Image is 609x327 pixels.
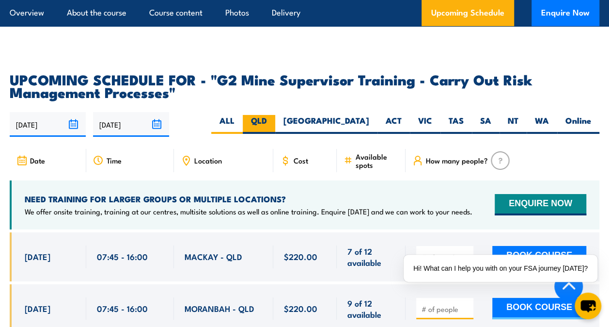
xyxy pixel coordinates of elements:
[404,255,597,282] div: Hi! What can I help you with on your FSA journey [DATE]?
[356,152,399,169] span: Available spots
[97,251,148,262] span: 07:45 - 16:00
[194,156,222,164] span: Location
[500,115,527,134] label: NT
[25,207,472,216] p: We offer onsite training, training at our centres, multisite solutions as well as online training...
[347,245,395,268] span: 7 of 12 available
[495,194,586,215] button: ENQUIRE NOW
[275,115,377,134] label: [GEOGRAPHIC_DATA]
[243,115,275,134] label: QLD
[185,303,254,314] span: MORANBAH - QLD
[492,246,586,267] button: BOOK COURSE
[185,251,242,262] span: MACKAY - QLD
[107,156,122,164] span: Time
[472,115,500,134] label: SA
[426,156,488,164] span: How many people?
[557,115,599,134] label: Online
[25,194,472,204] h4: NEED TRAINING FOR LARGER GROUPS OR MULTIPLE LOCATIONS?
[410,115,440,134] label: VIC
[492,298,586,319] button: BOOK COURSE
[10,73,599,98] h2: UPCOMING SCHEDULE FOR - "G2 Mine Supervisor Training - Carry Out Risk Management Processes"
[25,251,50,262] span: [DATE]
[97,303,148,314] span: 07:45 - 16:00
[527,115,557,134] label: WA
[422,304,470,314] input: # of people
[30,156,45,164] span: Date
[10,112,86,137] input: From date
[347,297,395,320] span: 9 of 12 available
[284,303,317,314] span: $220.00
[25,303,50,314] span: [DATE]
[93,112,169,137] input: To date
[575,293,601,319] button: chat-button
[211,115,243,134] label: ALL
[294,156,308,164] span: Cost
[440,115,472,134] label: TAS
[284,251,317,262] span: $220.00
[377,115,410,134] label: ACT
